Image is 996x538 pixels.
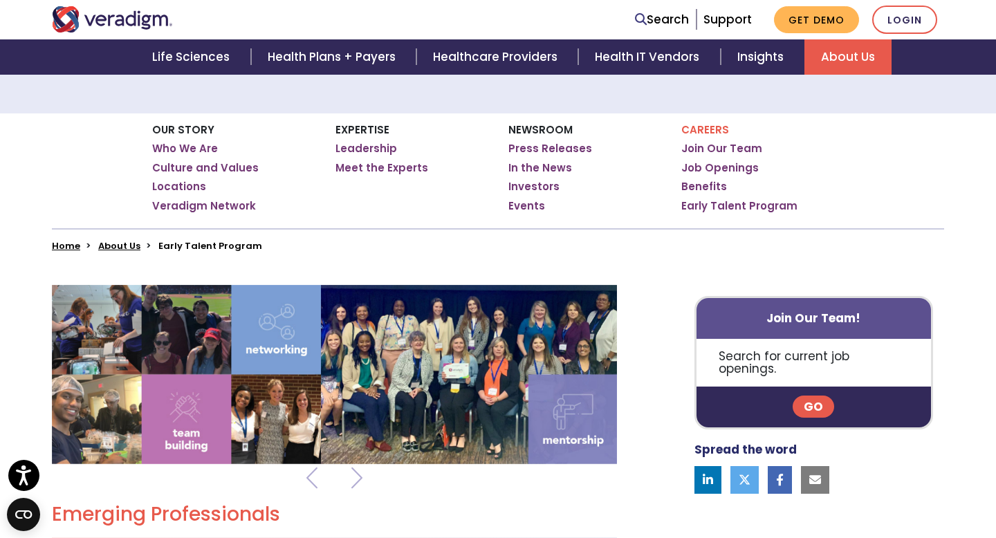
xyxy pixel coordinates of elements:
[793,396,834,418] a: Go
[872,6,937,34] a: Login
[681,161,759,175] a: Job Openings
[766,310,860,326] strong: Join Our Team!
[98,239,140,252] a: About Us
[152,199,256,213] a: Veradigm Network
[508,142,592,156] a: Press Releases
[335,161,428,175] a: Meet the Experts
[335,142,397,156] a: Leadership
[697,339,931,387] p: Search for current job openings.
[635,10,689,29] a: Search
[703,11,752,28] a: Support
[152,161,259,175] a: Culture and Values
[774,6,859,33] a: Get Demo
[52,503,280,526] h2: Emerging Professionals
[508,161,572,175] a: In the News
[416,39,578,75] a: Healthcare Providers
[508,199,545,213] a: Events
[251,39,416,75] a: Health Plans + Payers
[152,180,206,194] a: Locations
[804,39,892,75] a: About Us
[681,180,727,194] a: Benefits
[578,39,720,75] a: Health IT Vendors
[136,39,250,75] a: Life Sciences
[52,239,80,252] a: Home
[721,39,804,75] a: Insights
[52,6,173,33] img: Veradigm logo
[7,498,40,531] button: Open CMP widget
[681,199,797,213] a: Early Talent Program
[694,441,797,458] strong: Spread the word
[681,142,762,156] a: Join Our Team
[152,142,218,156] a: Who We Are
[508,180,560,194] a: Investors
